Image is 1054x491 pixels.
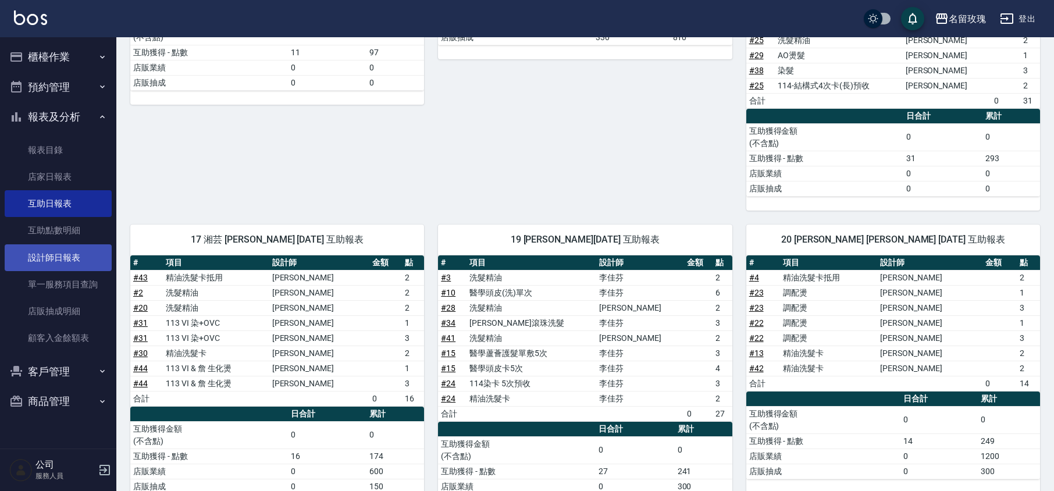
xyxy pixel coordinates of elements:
[366,421,424,449] td: 0
[402,270,424,285] td: 2
[749,318,764,328] a: #22
[900,449,978,464] td: 0
[877,255,982,271] th: 設計師
[877,346,982,361] td: [PERSON_NAME]
[402,315,424,330] td: 1
[366,45,424,60] td: 97
[675,436,732,464] td: 0
[746,93,775,108] td: 合計
[596,464,675,479] td: 27
[133,273,148,282] a: #43
[288,45,367,60] td: 11
[982,109,1040,124] th: 累計
[130,75,288,90] td: 店販抽成
[467,330,596,346] td: 洗髮精油
[5,42,112,72] button: 櫃檯作業
[780,255,877,271] th: 項目
[5,271,112,298] a: 單一服務項目查詢
[900,406,978,433] td: 0
[978,464,1040,479] td: 300
[130,391,163,406] td: 合計
[269,255,369,271] th: 設計師
[746,109,1040,197] table: a dense table
[467,361,596,376] td: 醫學頭皮卡5次
[441,318,455,328] a: #34
[749,303,764,312] a: #23
[596,361,684,376] td: 李佳芬
[780,361,877,376] td: 精油洗髮卡
[877,315,982,330] td: [PERSON_NAME]
[903,78,992,93] td: [PERSON_NAME]
[746,255,781,271] th: #
[713,270,732,285] td: 2
[1017,270,1040,285] td: 2
[130,60,288,75] td: 店販業績
[467,255,596,271] th: 項目
[901,7,924,30] button: save
[441,333,455,343] a: #41
[596,270,684,285] td: 李佳芬
[441,348,455,358] a: #15
[1017,361,1040,376] td: 2
[596,315,684,330] td: 李佳芬
[775,33,902,48] td: 洗髮精油
[746,123,904,151] td: 互助獲得金額 (不含點)
[402,300,424,315] td: 2
[369,391,402,406] td: 0
[982,181,1040,196] td: 0
[163,346,269,361] td: 精油洗髮卡
[366,449,424,464] td: 174
[930,7,991,31] button: 名留玫瑰
[467,376,596,391] td: 114染卡 5次預收
[1017,376,1040,391] td: 14
[402,255,424,271] th: 點
[978,449,1040,464] td: 1200
[775,48,902,63] td: AO燙髮
[130,3,424,91] table: a dense table
[713,391,732,406] td: 2
[5,190,112,217] a: 互助日報表
[760,234,1026,245] span: 20 [PERSON_NAME] [PERSON_NAME] [DATE] 互助報表
[780,330,877,346] td: 調配燙
[133,288,143,297] a: #2
[288,449,367,464] td: 16
[749,348,764,358] a: #13
[749,333,764,343] a: #22
[467,391,596,406] td: 精油洗髮卡
[366,464,424,479] td: 600
[780,315,877,330] td: 調配燙
[903,151,982,166] td: 31
[1017,315,1040,330] td: 1
[402,330,424,346] td: 3
[269,361,369,376] td: [PERSON_NAME]
[903,166,982,181] td: 0
[441,273,451,282] a: #3
[288,464,367,479] td: 0
[713,315,732,330] td: 3
[903,33,992,48] td: [PERSON_NAME]
[438,255,467,271] th: #
[402,361,424,376] td: 1
[467,270,596,285] td: 洗髮精油
[1020,33,1040,48] td: 2
[438,436,596,464] td: 互助獲得金額 (不含點)
[900,392,978,407] th: 日合計
[288,407,367,422] th: 日合計
[133,364,148,373] a: #44
[1017,300,1040,315] td: 3
[949,12,986,26] div: 名留玫瑰
[288,421,367,449] td: 0
[1017,330,1040,346] td: 3
[402,376,424,391] td: 3
[438,255,732,422] table: a dense table
[441,379,455,388] a: #24
[1017,255,1040,271] th: 點
[144,234,410,245] span: 17 湘芸 [PERSON_NAME] [DATE] 互助報表
[441,364,455,373] a: #15
[670,30,732,45] td: 810
[133,379,148,388] a: #44
[900,464,978,479] td: 0
[452,234,718,245] span: 19 [PERSON_NAME][DATE] 互助報表
[1017,346,1040,361] td: 2
[402,346,424,361] td: 2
